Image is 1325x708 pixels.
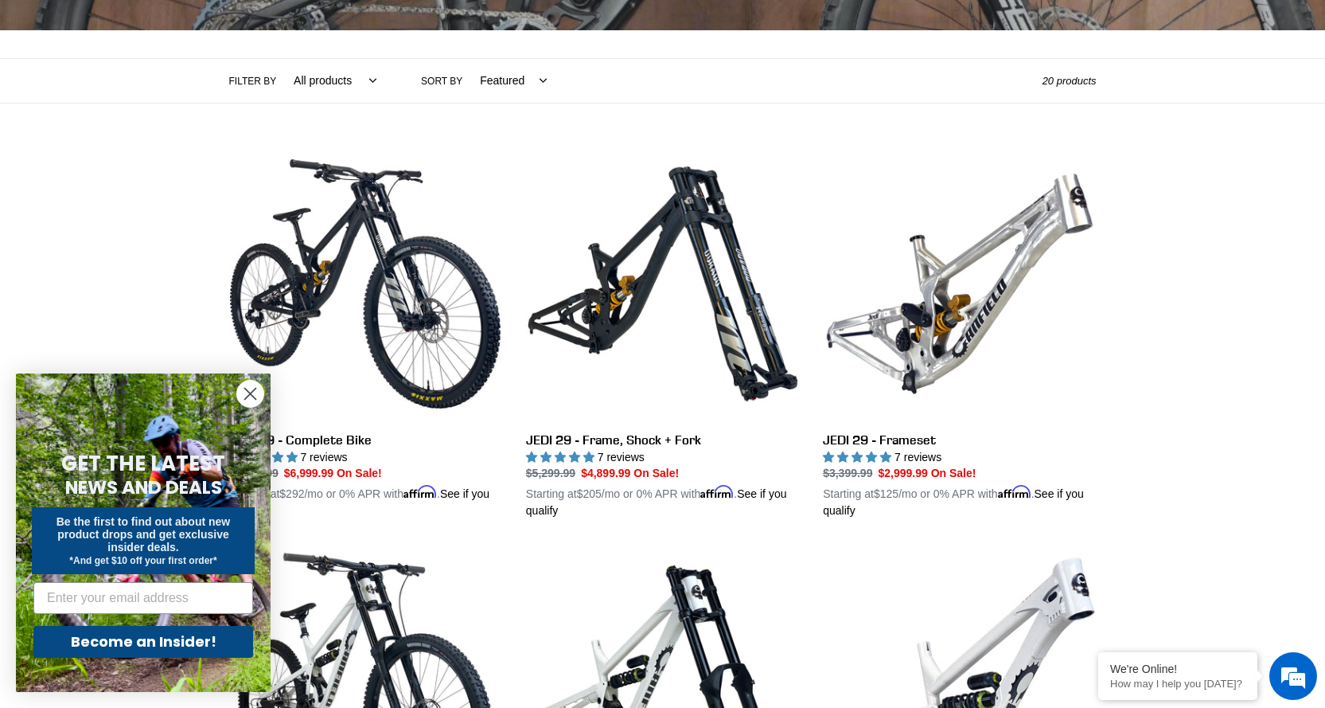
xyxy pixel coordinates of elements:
[1110,678,1245,690] p: How may I help you today?
[1110,663,1245,675] div: We're Online!
[33,626,253,658] button: Become an Insider!
[236,380,264,408] button: Close dialog
[69,555,216,566] span: *And get $10 off your first order*
[57,515,231,553] span: Be the first to find out about new product drops and get exclusive insider deals.
[33,582,253,614] input: Enter your email address
[61,449,225,478] span: GET THE LATEST
[421,74,462,88] label: Sort by
[1042,75,1097,87] span: 20 products
[65,475,222,500] span: NEWS AND DEALS
[229,74,277,88] label: Filter by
